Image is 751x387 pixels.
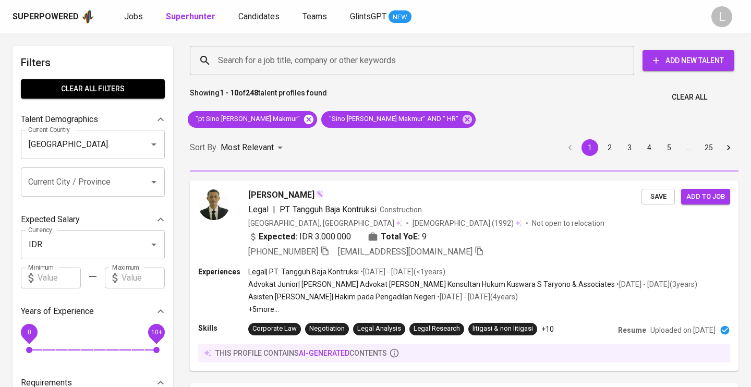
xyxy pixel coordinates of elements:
b: Superhunter [166,11,215,21]
span: AI-generated [299,349,349,357]
span: 10+ [151,328,162,335]
div: Most Relevant [221,138,286,158]
p: • [DATE] - [DATE] ( <1 years ) [359,267,445,277]
button: Clear All filters [21,79,165,99]
div: Talent Demographics [21,109,165,130]
button: Clear All [668,88,711,107]
span: Legal [248,204,269,214]
span: Construction [380,205,422,214]
nav: pagination navigation [560,139,738,156]
button: page 1 [582,139,598,156]
b: Total YoE: [381,231,420,243]
p: +10 [541,324,554,334]
p: Sort By [190,141,216,154]
input: Value [122,268,165,288]
p: Years of Experience [21,305,94,318]
span: "pt Sino [PERSON_NAME] Makmur" [188,114,306,124]
img: magic_wand.svg [316,190,324,198]
p: this profile contains contents [215,348,387,358]
span: "Sino [PERSON_NAME] Makmur" AND " HR" [321,114,465,124]
p: Most Relevant [221,141,274,154]
button: Go to page 2 [601,139,618,156]
span: [EMAIL_ADDRESS][DOMAIN_NAME] [338,247,473,257]
p: +5 more ... [248,304,697,315]
div: "Sino [PERSON_NAME] Makmur" AND " HR" [321,111,476,128]
input: Value [38,268,81,288]
span: GlintsGPT [350,11,386,21]
button: Open [147,237,161,252]
b: 248 [246,89,258,97]
h6: Filters [21,54,165,71]
p: Showing of talent profiles found [190,88,327,107]
span: Teams [302,11,327,21]
div: Expected Salary [21,209,165,230]
div: Legal Analysis [357,324,401,334]
span: Add to job [686,191,725,203]
span: [DEMOGRAPHIC_DATA] [413,218,492,228]
p: Advokat Junior | [PERSON_NAME] Advokat [PERSON_NAME] Konsultan Hukum Kuswara S Taryono & Associates [248,279,615,289]
span: 9 [422,231,427,243]
span: Clear All [672,91,707,104]
button: Go to page 25 [700,139,717,156]
img: 72ffc0107df0068d3321447ebf1f87bc.jpg [198,189,229,220]
p: • [DATE] - [DATE] ( 4 years ) [435,292,518,302]
a: Jobs [124,10,145,23]
p: Experiences [198,267,248,277]
p: Uploaded on [DATE] [650,325,716,335]
b: 1 - 10 [220,89,238,97]
p: Not open to relocation [532,218,604,228]
div: Superpowered [13,11,79,23]
div: Corporate Law [252,324,297,334]
span: 0 [27,328,31,335]
button: Go to page 4 [641,139,658,156]
button: Go to page 5 [661,139,677,156]
a: GlintsGPT NEW [350,10,411,23]
div: Legal Research [414,324,460,334]
button: Add New Talent [643,50,734,71]
span: [PERSON_NAME] [248,189,314,201]
a: Candidates [238,10,282,23]
span: Clear All filters [29,82,156,95]
div: "pt Sino [PERSON_NAME] Makmur" [188,111,317,128]
a: Superpoweredapp logo [13,9,95,25]
span: [PHONE_NUMBER] [248,247,318,257]
a: Teams [302,10,329,23]
button: Go to page 3 [621,139,638,156]
button: Open [147,175,161,189]
button: Add to job [681,189,730,205]
b: Expected: [259,231,297,243]
div: Years of Experience [21,301,165,322]
span: PT. Tangguh Baja Kontruksi [280,204,377,214]
p: Skills [198,323,248,333]
div: (1992) [413,218,522,228]
div: L [711,6,732,27]
button: Open [147,137,161,152]
span: Jobs [124,11,143,21]
p: Talent Demographics [21,113,98,126]
p: Resume [618,325,646,335]
div: … [681,142,697,153]
p: Legal | PT. Tangguh Baja Kontruksi [248,267,359,277]
a: [PERSON_NAME]Legal|PT. Tangguh Baja KontruksiConstruction[GEOGRAPHIC_DATA], [GEOGRAPHIC_DATA][DEM... [190,180,738,371]
div: [GEOGRAPHIC_DATA], [GEOGRAPHIC_DATA] [248,218,402,228]
img: app logo [81,9,95,25]
span: Save [647,191,670,203]
div: litigasi & non litigasi [473,324,533,334]
button: Go to next page [720,139,737,156]
span: Add New Talent [651,54,726,67]
div: IDR 3.000.000 [248,231,351,243]
span: NEW [389,12,411,22]
span: Candidates [238,11,280,21]
div: Negotiation [309,324,345,334]
span: | [273,203,275,216]
p: Asisten [PERSON_NAME] | Hakim pada Pengadilan Negeri [248,292,435,302]
p: Expected Salary [21,213,80,226]
p: • [DATE] - [DATE] ( 3 years ) [615,279,697,289]
a: Superhunter [166,10,217,23]
button: Save [641,189,675,205]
